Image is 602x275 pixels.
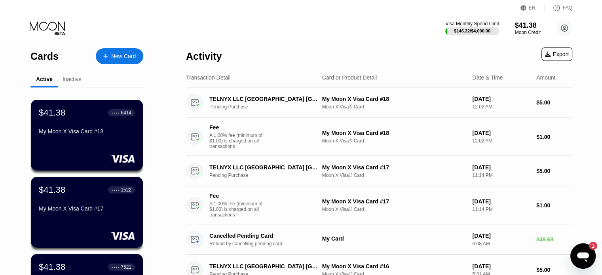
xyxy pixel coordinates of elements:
div: $41.38Moon Credit [515,21,541,35]
div: Moon X Visa® Card [322,138,466,144]
div: $49.68 [536,236,572,243]
div: My Moon X Visa Card #17 [322,164,466,171]
div: TELNYX LLC [GEOGRAPHIC_DATA] [GEOGRAPHIC_DATA]Pending PurchaseMy Moon X Visa Card #17Moon X Visa®... [186,156,572,186]
div: Fee [209,193,265,199]
div: 11:14 PM [472,173,530,178]
div: Card or Product Detail [322,74,377,81]
div: EN [520,4,545,12]
div: [DATE] [472,164,530,171]
div: My Moon X Visa Card #17 [322,198,466,205]
div: $5.00 [536,168,572,174]
div: ● ● ● ● [112,112,120,114]
div: TELNYX LLC [GEOGRAPHIC_DATA] [GEOGRAPHIC_DATA]Pending PurchaseMy Moon X Visa Card #18Moon X Visa®... [186,87,572,118]
div: 1522 [121,187,131,193]
div: $41.38 [39,185,65,195]
div: My Moon X Visa Card #18 [39,128,135,135]
div: Activity [186,51,222,62]
div: Pending Purchase [209,173,326,178]
div: Export [541,47,572,61]
div: $41.38 [39,108,65,118]
div: Active [36,76,53,82]
div: TELNYX LLC [GEOGRAPHIC_DATA] [GEOGRAPHIC_DATA] [209,263,318,269]
div: 6414 [121,110,131,116]
div: FeeA 1.00% fee (minimum of $1.00) is charged on all transactionsMy Moon X Visa Card #17Moon X Vis... [186,186,572,224]
div: New Card [96,48,143,64]
div: New Card [111,53,136,60]
div: Transaction Detail [186,74,230,81]
div: $41.38 [515,21,541,30]
div: $1.00 [536,202,572,209]
div: [DATE] [472,233,530,239]
div: TELNYX LLC [GEOGRAPHIC_DATA] [GEOGRAPHIC_DATA] [209,96,318,102]
div: $1.00 [536,134,572,140]
div: [DATE] [472,263,530,269]
div: TELNYX LLC [GEOGRAPHIC_DATA] [GEOGRAPHIC_DATA] [209,164,318,171]
div: My Moon X Visa Card #16 [322,263,466,269]
div: FAQ [563,5,572,11]
div: $146.32 / $4,000.00 [454,28,490,33]
div: 12:02 AM [472,104,530,110]
div: $41.38● ● ● ●1522My Moon X Visa Card #17 [31,177,143,248]
div: Date & Time [472,74,503,81]
div: $5.00 [536,267,572,273]
div: [DATE] [472,198,530,205]
div: ● ● ● ● [112,189,120,191]
div: Moon X Visa® Card [322,104,466,110]
div: Moon X Visa® Card [322,173,466,178]
div: FAQ [545,4,572,12]
div: Export [545,51,569,57]
div: My Moon X Visa Card #17 [39,205,135,212]
div: My Card [322,235,466,242]
div: 6:08 AM [472,241,530,247]
div: Cancelled Pending CardRefund by cancelling pending cardMy Card[DATE]6:08 AM$49.68 [186,224,572,255]
div: Moon Credit [515,30,541,35]
div: 7521 [121,264,131,270]
div: ● ● ● ● [112,266,120,268]
div: My Moon X Visa Card #18 [322,96,466,102]
div: Visa Monthly Spend Limit [445,21,499,27]
div: 11:14 PM [472,207,530,212]
div: FeeA 1.00% fee (minimum of $1.00) is charged on all transactionsMy Moon X Visa Card #18Moon X Vis... [186,118,572,156]
div: Amount [536,74,555,81]
div: Cancelled Pending Card [209,233,318,239]
div: Visa Monthly Spend Limit$146.32/$4,000.00 [445,21,499,35]
div: Refund by cancelling pending card [209,241,326,247]
div: Inactive [63,76,82,82]
div: [DATE] [472,130,530,136]
div: Moon X Visa® Card [322,207,466,212]
div: $41.38 [39,262,65,272]
div: A 1.00% fee (minimum of $1.00) is charged on all transactions [209,133,269,149]
div: Cards [30,51,59,62]
div: $41.38● ● ● ●6414My Moon X Visa Card #18 [31,100,143,171]
div: [DATE] [472,96,530,102]
div: EN [529,5,536,11]
iframe: Number of unread messages [581,242,597,250]
iframe: Button to launch messaging window, 1 unread message [570,243,596,269]
div: A 1.00% fee (minimum of $1.00) is charged on all transactions [209,201,269,218]
div: 12:02 AM [472,138,530,144]
div: Fee [209,124,265,131]
div: Pending Purchase [209,104,326,110]
div: My Moon X Visa Card #18 [322,130,466,136]
div: $5.00 [536,99,572,106]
